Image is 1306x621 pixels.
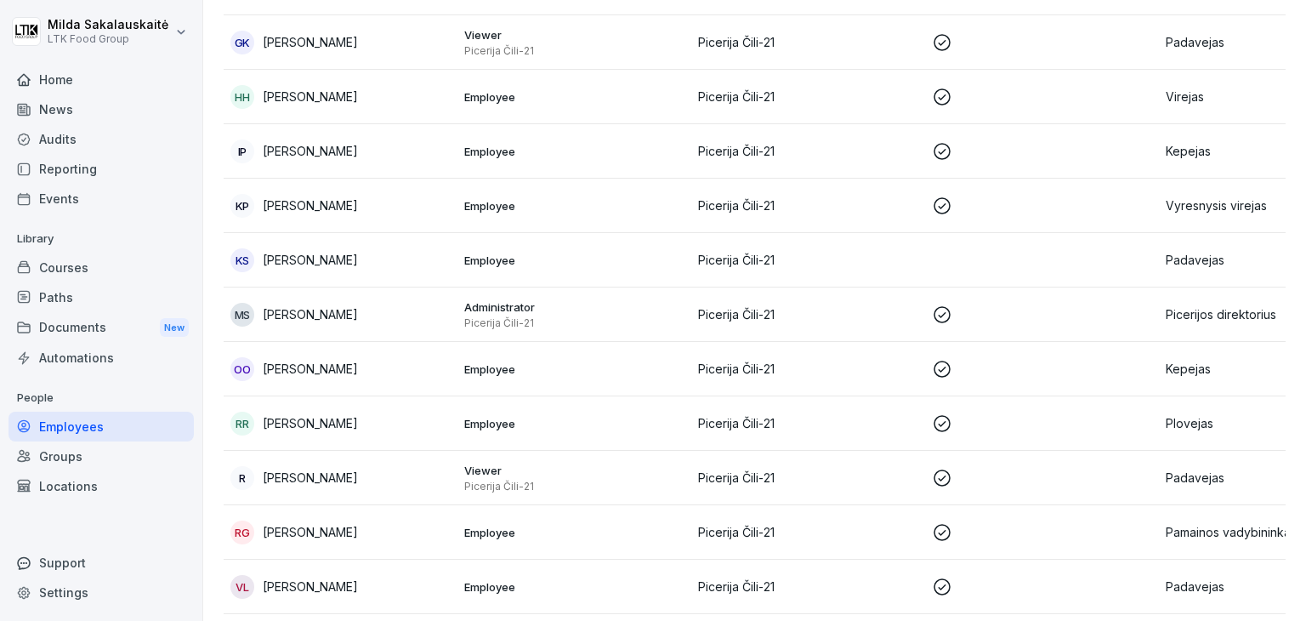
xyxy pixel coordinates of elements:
[698,578,918,595] p: Picerija Čili-21
[698,360,918,378] p: Picerija Čili-21
[9,312,194,344] a: DocumentsNew
[464,525,684,540] p: Employee
[9,442,194,471] a: Groups
[464,579,684,595] p: Employee
[698,469,918,487] p: Picerija Čili-21
[464,463,684,478] p: Viewer
[48,18,168,32] p: Milda Sakalauskaitė
[464,144,684,159] p: Employee
[9,343,194,373] a: Automations
[9,154,194,184] a: Reporting
[464,299,684,315] p: Administrator
[230,412,254,436] div: RR
[230,248,254,272] div: KS
[263,33,358,51] p: [PERSON_NAME]
[698,305,918,323] p: Picerija Čili-21
[160,318,189,338] div: New
[230,575,254,599] div: VL
[464,416,684,431] p: Employee
[464,27,684,43] p: Viewer
[9,253,194,282] a: Courses
[698,251,918,269] p: Picerija Čili-21
[9,124,194,154] a: Audits
[9,471,194,501] a: Locations
[9,548,194,578] div: Support
[230,521,254,544] div: RG
[230,31,254,54] div: GK
[464,316,684,330] p: Picerija Čili-21
[230,194,254,218] div: KP
[464,44,684,58] p: Picerija Čili-21
[464,362,684,377] p: Employee
[9,184,194,214] a: Events
[464,253,684,268] p: Employee
[9,312,194,344] div: Documents
[230,140,254,163] div: IP
[698,197,918,214] p: Picerija Čili-21
[230,85,254,109] div: HH
[9,94,194,124] a: News
[263,197,358,214] p: [PERSON_NAME]
[698,414,918,432] p: Picerija Čili-21
[263,305,358,323] p: [PERSON_NAME]
[9,412,194,442] a: Employees
[230,303,254,327] div: MS
[263,142,358,160] p: [PERSON_NAME]
[263,88,358,105] p: [PERSON_NAME]
[9,65,194,94] a: Home
[698,523,918,541] p: Picerija Čili-21
[230,466,254,490] div: R
[698,33,918,51] p: Picerija Čili-21
[263,523,358,541] p: [PERSON_NAME]
[263,578,358,595] p: [PERSON_NAME]
[464,89,684,105] p: Employee
[263,469,358,487] p: [PERSON_NAME]
[698,142,918,160] p: Picerija Čili-21
[9,282,194,312] a: Paths
[230,357,254,381] div: OO
[48,33,168,45] p: LTK Food Group
[464,198,684,214] p: Employee
[9,578,194,607] a: Settings
[263,251,358,269] p: [PERSON_NAME]
[9,385,194,412] p: People
[263,414,358,432] p: [PERSON_NAME]
[9,225,194,253] p: Library
[464,480,684,493] p: Picerija Čili-21
[263,360,358,378] p: [PERSON_NAME]
[698,88,918,105] p: Picerija Čili-21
